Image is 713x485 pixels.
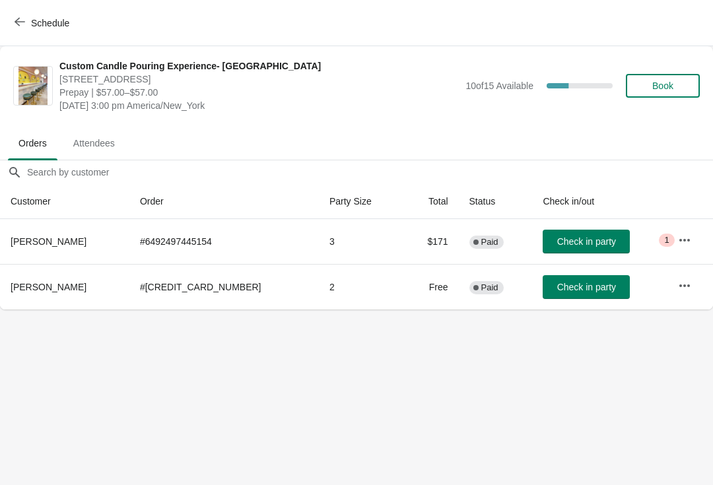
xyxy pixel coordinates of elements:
[59,99,459,112] span: [DATE] 3:00 pm America/New_York
[31,18,69,28] span: Schedule
[532,184,667,219] th: Check in/out
[557,236,616,247] span: Check in party
[59,73,459,86] span: [STREET_ADDRESS]
[652,81,673,91] span: Book
[11,282,86,292] span: [PERSON_NAME]
[626,74,700,98] button: Book
[403,264,458,309] td: Free
[664,235,669,245] span: 1
[319,184,403,219] th: Party Size
[11,236,86,247] span: [PERSON_NAME]
[557,282,616,292] span: Check in party
[319,264,403,309] td: 2
[543,230,630,253] button: Check in party
[26,160,713,184] input: Search by customer
[63,131,125,155] span: Attendees
[403,219,458,264] td: $171
[18,67,48,105] img: Custom Candle Pouring Experience- Delray Beach
[459,184,533,219] th: Status
[403,184,458,219] th: Total
[481,282,498,293] span: Paid
[129,219,319,264] td: # 6492497445154
[465,81,533,91] span: 10 of 15 Available
[319,219,403,264] td: 3
[543,275,630,299] button: Check in party
[129,264,319,309] td: # [CREDIT_CARD_NUMBER]
[59,86,459,99] span: Prepay | $57.00–$57.00
[8,131,57,155] span: Orders
[7,11,80,35] button: Schedule
[129,184,319,219] th: Order
[481,237,498,247] span: Paid
[59,59,459,73] span: Custom Candle Pouring Experience- [GEOGRAPHIC_DATA]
